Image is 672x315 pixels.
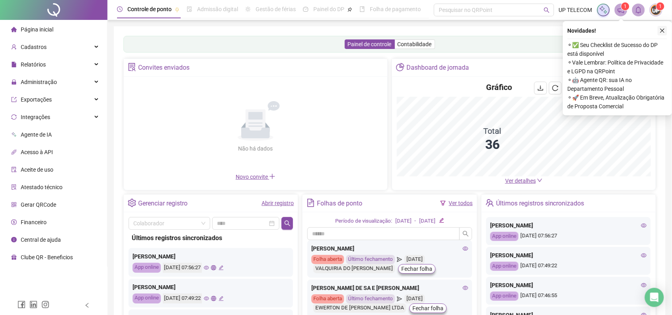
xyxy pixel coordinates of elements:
span: solution [11,184,17,190]
span: Fechar folha [401,264,432,273]
span: info-circle [11,237,17,243]
div: Folhas de ponto [317,197,363,210]
span: lock [11,79,17,85]
span: audit [11,167,17,172]
span: Gerar QRCode [21,202,56,208]
div: [DATE] 07:56:27 [163,263,202,273]
span: Contabilidade [398,41,432,47]
div: [DATE] 07:56:27 [490,232,647,241]
span: global [211,296,216,301]
span: bell [635,6,642,14]
div: App online [490,292,519,301]
span: sync [11,114,17,120]
div: Últimos registros sincronizados [496,197,584,210]
div: Último fechamento [346,255,395,264]
span: Admissão digital [197,6,238,12]
div: [DATE] [404,294,425,303]
div: [DATE] 07:49:22 [490,262,647,271]
sup: 1 [621,2,629,10]
span: Atestado técnico [21,184,63,190]
span: ⚬ ✅ Seu Checklist de Sucesso do DP está disponível [568,41,667,58]
span: sun [245,6,251,12]
span: export [11,97,17,102]
span: Gestão de férias [256,6,296,12]
div: [PERSON_NAME] [311,244,468,253]
span: edit [219,296,224,301]
div: App online [490,232,519,241]
div: Não há dados [219,144,292,153]
span: ⚬ Vale Lembrar: Política de Privacidade e LGPD na QRPoint [568,58,667,76]
div: [DATE] [420,217,436,225]
span: Novo convite [236,174,275,180]
span: book [359,6,365,12]
span: Exportações [21,96,52,103]
span: eye [641,223,647,228]
div: Open Intercom Messenger [645,288,664,307]
span: linkedin [29,301,37,309]
span: global [211,265,216,270]
div: App online [133,263,161,273]
span: reload [552,85,559,91]
span: Painel do DP [313,6,344,12]
span: Fechar folha [412,304,443,313]
span: user-add [11,44,17,50]
span: home [11,27,17,32]
span: instagram [41,301,49,309]
span: api [11,149,17,155]
span: Folha de pagamento [370,6,421,12]
span: eye [204,296,209,301]
span: pie-chart [396,63,404,71]
div: App online [490,262,519,271]
span: Clube QR - Beneficios [21,254,73,260]
span: search [544,7,550,13]
span: close [660,28,665,33]
span: Central de ajuda [21,237,61,243]
span: Controle de ponto [127,6,172,12]
span: Acesso à API [21,149,53,155]
span: down [537,178,543,183]
span: send [397,294,402,303]
span: setting [128,199,136,207]
div: Últimos registros sincronizados [132,233,290,243]
span: Administração [21,79,57,85]
span: plus [269,173,275,180]
span: facebook [18,301,25,309]
span: qrcode [11,202,17,207]
span: team [486,199,494,207]
span: file [11,62,17,67]
span: Novidades ! [568,26,596,35]
span: ⚬ 🤖 Agente QR: sua IA no Departamento Pessoal [568,76,667,93]
span: eye [641,252,647,258]
span: Painel de controle [348,41,392,47]
span: ⚬ 🚀 Em Breve, Atualização Obrigatória de Proposta Comercial [568,93,667,111]
div: VALQUIRIA DO [PERSON_NAME] [313,264,395,273]
button: Fechar folha [409,303,447,313]
span: notification [617,6,625,14]
span: dashboard [303,6,309,12]
div: [PERSON_NAME] [490,281,647,290]
div: [PERSON_NAME] DE SA E [PERSON_NAME] [311,284,468,292]
span: pushpin [175,7,180,12]
div: Gerenciar registro [138,197,188,210]
div: Convites enviados [138,61,189,74]
span: filter [440,200,446,206]
div: Folha aberta [311,294,344,303]
span: eye [463,285,468,291]
span: file-text [307,199,315,207]
div: Último fechamento [346,294,395,303]
img: 3892 [650,4,662,16]
div: [PERSON_NAME] [133,252,289,261]
div: [DATE] [395,217,412,225]
span: Cadastros [21,44,47,50]
span: eye [204,265,209,270]
span: eye [463,246,468,251]
div: Período de visualização: [335,217,392,225]
span: left [84,303,90,308]
div: [PERSON_NAME] [490,251,647,260]
a: Abrir registro [262,200,294,206]
div: [PERSON_NAME] [490,221,647,230]
div: [DATE] 07:46:55 [490,292,647,301]
span: send [397,255,402,264]
h4: Gráfico [486,82,512,93]
span: edit [219,265,224,270]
